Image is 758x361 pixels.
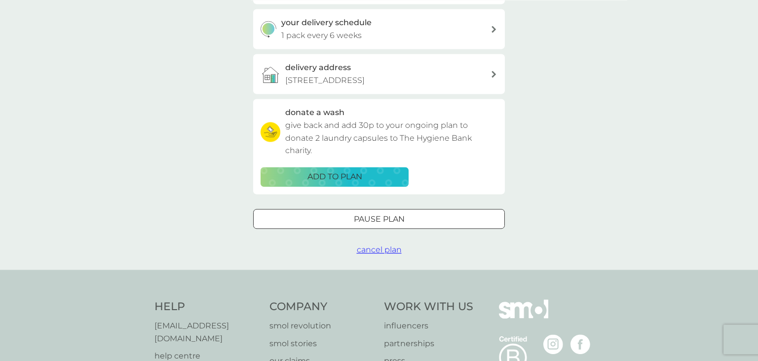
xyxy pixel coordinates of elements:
a: partnerships [384,337,473,350]
button: Pause plan [253,209,505,229]
h4: Company [269,299,375,315]
a: delivery address[STREET_ADDRESS] [253,54,505,94]
h4: Help [154,299,260,315]
img: visit the smol Facebook page [570,334,590,354]
span: cancel plan [357,245,402,254]
a: influencers [384,320,473,332]
img: visit the smol Instagram page [543,334,563,354]
p: ADD TO PLAN [307,170,362,183]
h3: donate a wash [285,106,344,119]
img: smol [499,299,548,333]
p: Pause plan [354,213,405,226]
button: cancel plan [357,243,402,256]
h3: your delivery schedule [281,16,372,29]
p: give back and add 30p to your ongoing plan to donate 2 laundry capsules to The Hygiene Bank charity. [285,119,497,157]
a: smol revolution [269,320,375,332]
a: smol stories [269,337,375,350]
p: [STREET_ADDRESS] [285,74,365,87]
a: [EMAIL_ADDRESS][DOMAIN_NAME] [154,320,260,345]
h4: Work With Us [384,299,473,315]
button: your delivery schedule1 pack every 6 weeks [253,9,505,49]
button: ADD TO PLAN [261,167,409,187]
p: 1 pack every 6 weeks [281,29,362,42]
h3: delivery address [285,61,351,74]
